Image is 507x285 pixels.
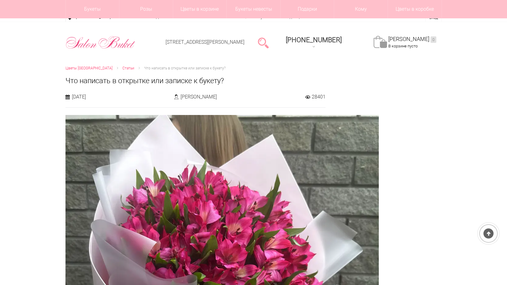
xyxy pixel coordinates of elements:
[65,65,113,72] a: Цветы [GEOGRAPHIC_DATA]
[166,39,244,45] a: [STREET_ADDRESS][PERSON_NAME]
[65,35,136,50] img: Цветы Нижний Новгород
[431,36,436,43] ins: 0
[282,34,345,51] a: [PHONE_NUMBER]
[286,36,342,44] span: [PHONE_NUMBER]
[312,94,326,100] span: 28401
[388,36,436,43] a: [PERSON_NAME]
[65,66,113,70] span: Цветы [GEOGRAPHIC_DATA]
[181,94,217,100] span: [PERSON_NAME]
[122,66,134,70] span: Статьи
[65,75,442,86] h1: Что написать в открытке или записке к букету?
[72,94,86,100] span: [DATE]
[388,44,418,48] span: В корзине пусто
[122,65,134,72] a: Статьи
[144,66,226,70] span: Что написать в открытке или записке к букету?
